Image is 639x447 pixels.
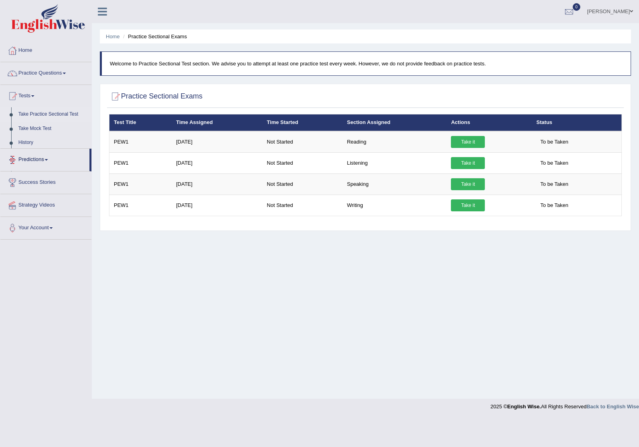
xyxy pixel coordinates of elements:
[262,114,343,131] th: Time Started
[172,152,262,173] td: [DATE]
[15,171,89,185] a: Latest Predictions
[0,149,89,169] a: Predictions
[343,173,447,195] td: Speaking
[110,60,623,67] p: Welcome to Practice Sectional Test section. We advise you to attempt at least one practice test e...
[121,33,187,40] li: Practice Sectional Exams
[0,39,91,59] a: Home
[15,107,91,122] a: Take Practice Sectional Test
[0,171,91,191] a: Success Stories
[109,152,172,173] td: PEW1
[451,199,485,211] a: Take it
[451,136,485,148] a: Take it
[109,195,172,216] td: PEW1
[507,404,541,410] strong: English Wise.
[587,404,639,410] a: Back to English Wise
[172,114,262,131] th: Time Assigned
[536,136,572,148] span: To be Taken
[262,152,343,173] td: Not Started
[490,399,639,410] div: 2025 © All Rights Reserved
[343,152,447,173] td: Listening
[15,122,91,136] a: Take Mock Test
[343,114,447,131] th: Section Assigned
[451,178,485,190] a: Take it
[0,85,91,105] a: Tests
[262,173,343,195] td: Not Started
[343,131,447,153] td: Reading
[343,195,447,216] td: Writing
[0,217,91,237] a: Your Account
[262,195,343,216] td: Not Started
[172,131,262,153] td: [DATE]
[262,131,343,153] td: Not Started
[109,114,172,131] th: Test Title
[532,114,621,131] th: Status
[106,33,120,39] a: Home
[172,195,262,216] td: [DATE]
[573,3,581,11] span: 0
[15,136,91,150] a: History
[172,173,262,195] td: [DATE]
[0,194,91,214] a: Strategy Videos
[536,178,572,190] span: To be Taken
[109,91,202,102] h2: Practice Sectional Exams
[536,199,572,211] span: To be Taken
[536,157,572,169] span: To be Taken
[451,157,485,169] a: Take it
[109,131,172,153] td: PEW1
[109,173,172,195] td: PEW1
[447,114,532,131] th: Actions
[0,62,91,82] a: Practice Questions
